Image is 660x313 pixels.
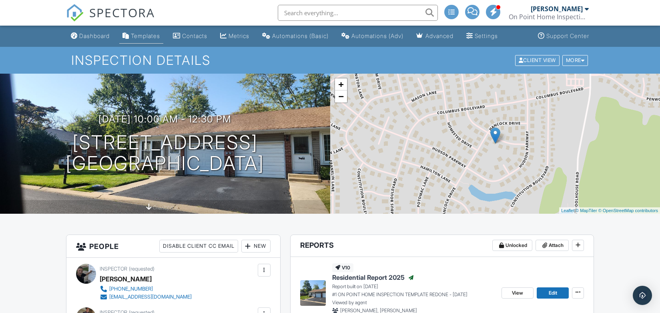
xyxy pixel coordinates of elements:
[351,32,403,39] div: Automations (Adv)
[633,286,652,305] div: Open Intercom Messenger
[561,208,574,213] a: Leaflet
[598,208,658,213] a: © OpenStreetMap contributors
[509,13,589,21] div: On Point Home Inspection Services
[259,29,332,44] a: Automations (Basic)
[119,29,163,44] a: Templates
[562,55,588,66] div: More
[109,294,192,300] div: [EMAIL_ADDRESS][DOMAIN_NAME]
[66,235,280,258] h3: People
[335,90,347,102] a: Zoom out
[98,114,231,124] h3: [DATE] 10:00 am - 12:30 pm
[559,207,660,214] div: |
[463,29,501,44] a: Settings
[131,32,160,39] div: Templates
[535,29,592,44] a: Support Center
[129,266,154,272] span: (requested)
[66,132,264,175] h1: [STREET_ADDRESS] [GEOGRAPHIC_DATA]
[514,57,562,63] a: Client View
[546,32,589,39] div: Support Center
[66,11,155,28] a: SPECTORA
[100,266,127,272] span: Inspector
[272,32,329,39] div: Automations (Basic)
[71,53,589,67] h1: Inspection Details
[229,32,249,39] div: Metrics
[170,29,211,44] a: Contacts
[153,205,178,211] span: crawlspace
[217,29,253,44] a: Metrics
[79,32,110,39] div: Dashboard
[278,5,438,21] input: Search everything...
[182,32,207,39] div: Contacts
[109,286,153,292] div: [PHONE_NUMBER]
[89,4,155,21] span: SPECTORA
[413,29,457,44] a: Advanced
[159,240,238,253] div: Disable Client CC Email
[576,208,597,213] a: © MapTiler
[338,29,407,44] a: Automations (Advanced)
[66,4,84,22] img: The Best Home Inspection Software - Spectora
[475,32,498,39] div: Settings
[531,5,583,13] div: [PERSON_NAME]
[515,55,560,66] div: Client View
[425,32,453,39] div: Advanced
[335,78,347,90] a: Zoom in
[100,273,152,285] div: [PERSON_NAME]
[241,240,271,253] div: New
[68,29,113,44] a: Dashboard
[100,293,192,301] a: [EMAIL_ADDRESS][DOMAIN_NAME]
[100,285,192,293] a: [PHONE_NUMBER]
